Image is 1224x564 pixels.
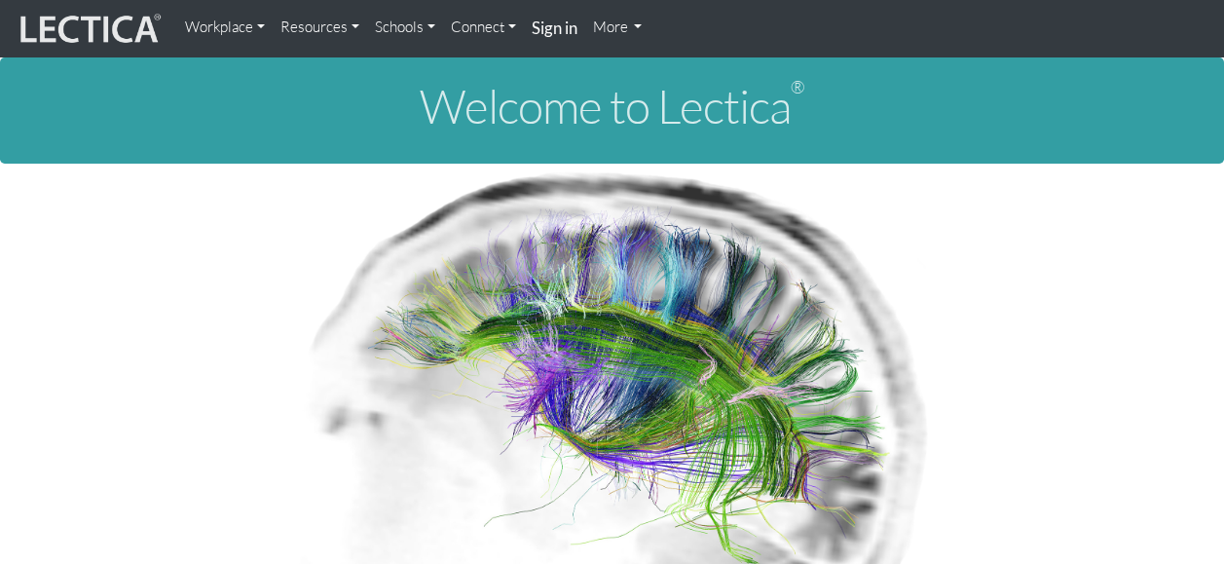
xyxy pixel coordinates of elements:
[524,8,585,50] a: Sign in
[585,8,650,47] a: More
[443,8,524,47] a: Connect
[16,81,1208,132] h1: Welcome to Lectica
[367,8,443,47] a: Schools
[16,11,162,48] img: lecticalive
[273,8,367,47] a: Resources
[532,18,577,38] strong: Sign in
[791,76,804,97] sup: ®
[177,8,273,47] a: Workplace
